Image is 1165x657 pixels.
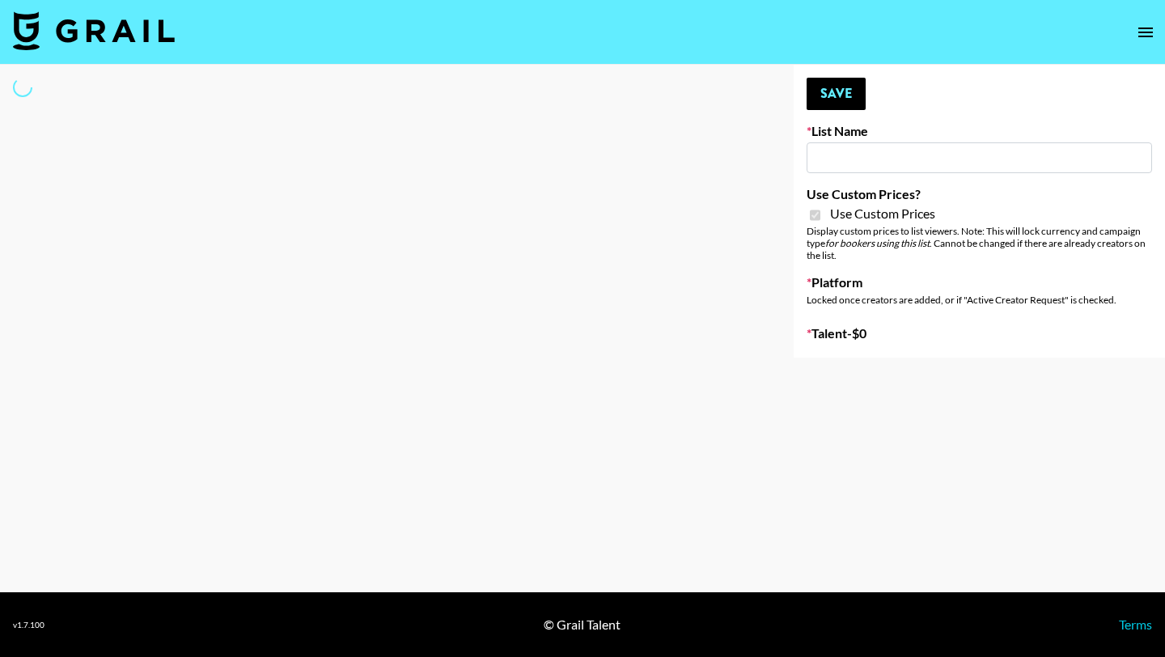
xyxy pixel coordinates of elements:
div: Display custom prices to list viewers. Note: This will lock currency and campaign type . Cannot b... [807,225,1152,261]
div: v 1.7.100 [13,620,44,630]
a: Terms [1119,617,1152,632]
label: Talent - $ 0 [807,325,1152,341]
img: Grail Talent [13,11,175,50]
em: for bookers using this list [825,237,930,249]
label: Platform [807,274,1152,290]
button: open drawer [1129,16,1162,49]
div: Locked once creators are added, or if "Active Creator Request" is checked. [807,294,1152,306]
div: © Grail Talent [544,617,621,633]
label: Use Custom Prices? [807,186,1152,202]
span: Use Custom Prices [830,206,935,222]
label: List Name [807,123,1152,139]
button: Save [807,78,866,110]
